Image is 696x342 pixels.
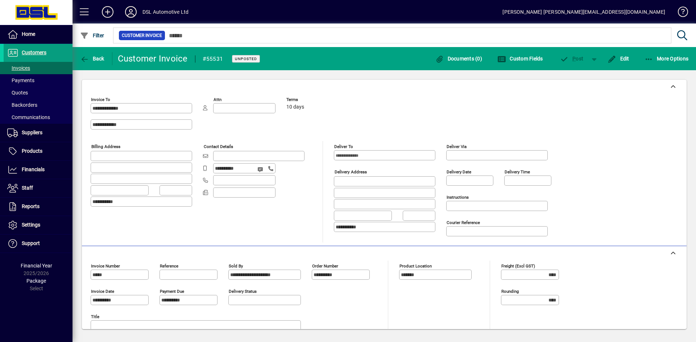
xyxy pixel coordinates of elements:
button: Send SMS [252,161,270,178]
mat-label: Invoice number [91,263,120,269]
mat-label: Instructions [447,195,469,200]
mat-label: Reference [160,263,178,269]
span: Products [22,148,42,154]
span: Unposted [235,56,257,61]
a: Products [4,142,72,160]
span: Backorders [7,102,37,108]
div: DSL Automotive Ltd [142,6,188,18]
span: Communications [7,114,50,120]
mat-label: Invoice date [91,289,114,294]
a: Financials [4,161,72,179]
mat-label: Delivery time [505,169,530,174]
span: Customer Invoice [122,32,162,39]
a: Quotes [4,86,72,99]
mat-label: Rounding [501,289,519,294]
button: Documents (0) [433,52,484,65]
a: Support [4,235,72,253]
span: Documents (0) [435,56,482,62]
div: #55531 [203,53,223,65]
mat-label: Deliver via [447,144,467,149]
app-page-header-button: Back [72,52,112,65]
a: Knowledge Base [672,1,687,25]
div: [PERSON_NAME] [PERSON_NAME][EMAIL_ADDRESS][DOMAIN_NAME] [502,6,665,18]
a: Communications [4,111,72,123]
mat-label: Sold by [229,263,243,269]
button: More Options [643,52,691,65]
span: Support [22,240,40,246]
span: Back [80,56,104,62]
span: Invoices [7,65,30,71]
button: Profile [119,5,142,18]
span: Financials [22,166,45,172]
a: Settings [4,216,72,234]
mat-label: Product location [399,263,432,269]
span: Quotes [7,90,28,96]
a: Payments [4,74,72,86]
a: Backorders [4,99,72,111]
mat-label: Order number [312,263,338,269]
span: Home [22,31,35,37]
span: Reports [22,203,40,209]
button: Back [78,52,106,65]
span: Suppliers [22,130,42,135]
div: Customer Invoice [118,53,188,64]
mat-label: Delivery status [229,289,257,294]
a: Invoices [4,62,72,74]
button: Post [556,52,587,65]
a: Home [4,25,72,43]
button: Edit [606,52,631,65]
span: Staff [22,185,33,191]
mat-label: Freight (excl GST) [501,263,535,269]
button: Filter [78,29,106,42]
span: Edit [608,56,629,62]
span: Package [26,278,46,284]
span: Terms [286,97,330,102]
span: Custom Fields [497,56,543,62]
span: ost [560,56,584,62]
span: Payments [7,77,34,83]
mat-label: Title [91,314,99,319]
span: Financial Year [21,263,52,269]
button: Add [96,5,119,18]
a: Staff [4,179,72,197]
mat-label: Courier Reference [447,220,480,225]
span: Settings [22,222,40,228]
mat-label: Payment due [160,289,184,294]
span: Filter [80,33,104,38]
span: More Options [645,56,689,62]
span: Customers [22,50,46,55]
button: Custom Fields [496,52,545,65]
mat-label: Attn [214,97,221,102]
mat-label: Delivery date [447,169,471,174]
a: Suppliers [4,124,72,142]
mat-label: Invoice To [91,97,110,102]
a: Reports [4,198,72,216]
mat-label: Deliver To [334,144,353,149]
span: 10 days [286,104,304,110]
span: P [572,56,576,62]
